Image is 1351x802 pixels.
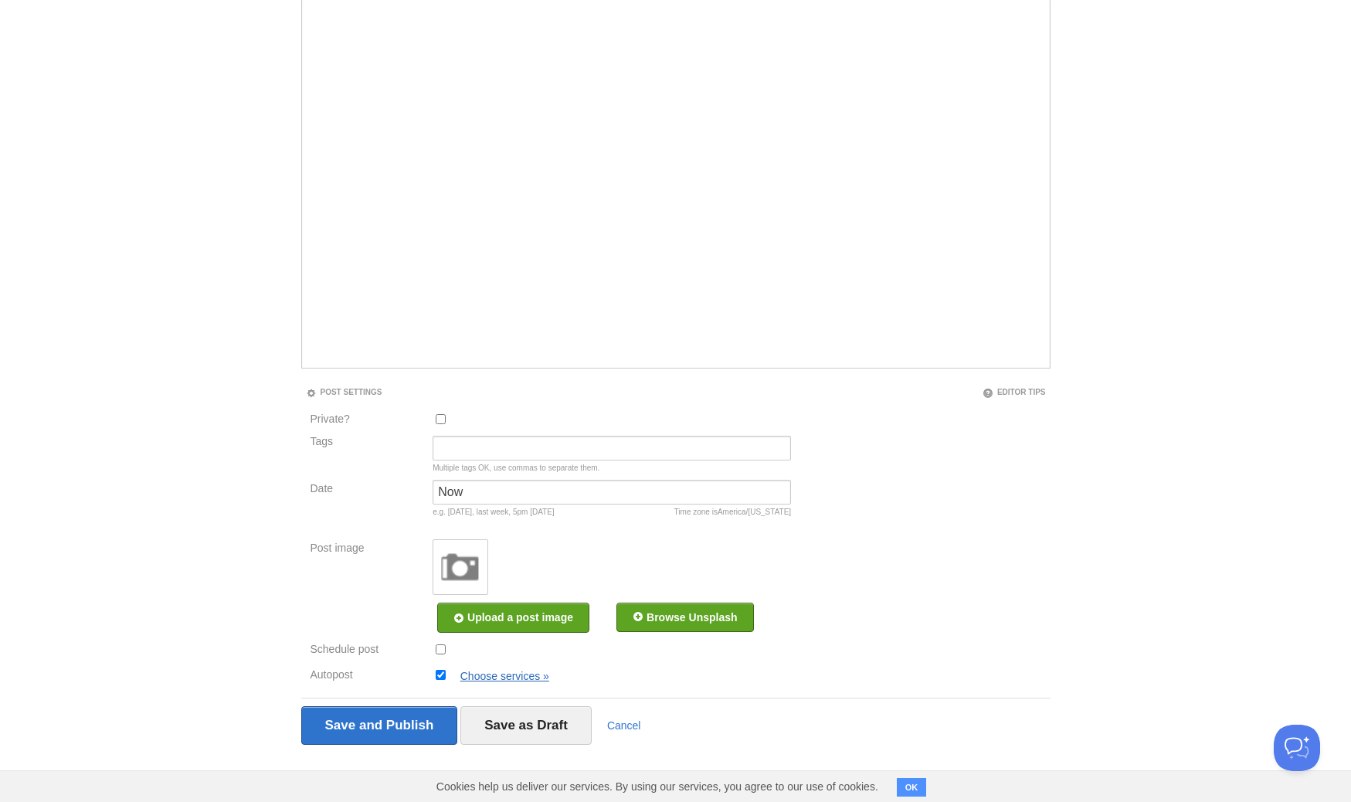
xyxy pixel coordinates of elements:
[433,464,791,472] div: Multiple tags OK, use commas to separate them.
[306,436,429,447] label: Tags
[311,542,424,557] label: Post image
[607,719,641,732] a: Cancel
[306,388,382,396] a: Post Settings
[311,483,424,498] label: Date
[897,778,927,797] button: OK
[460,706,592,745] input: Save as Draft
[647,611,737,624] span: Browse Unsplash
[421,771,894,802] span: Cookies help us deliver our services. By using our services, you agree to our use of cookies.
[311,413,424,428] label: Private?
[460,670,549,682] a: Choose services »
[718,508,791,516] span: America/[US_STATE]
[983,388,1046,396] a: Editor Tips
[1274,725,1320,771] iframe: Help Scout Beacon - Open
[433,508,791,516] div: e.g. [DATE], last week, 5pm [DATE]
[301,706,458,745] input: Save and Publish
[467,611,573,624] span: Upload a post image
[674,508,792,516] div: Time zone is
[311,644,424,658] label: Schedule post
[311,669,424,684] label: Autopost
